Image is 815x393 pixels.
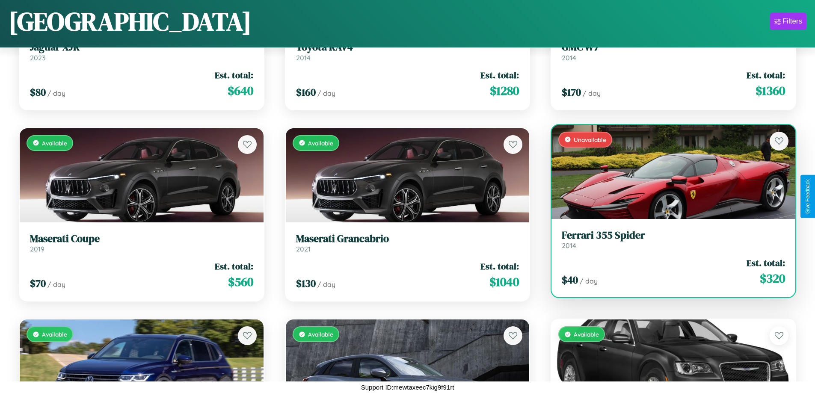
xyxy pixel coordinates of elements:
[296,85,316,99] span: $ 160
[562,229,785,242] h3: Ferrari 355 Spider
[562,41,785,53] h3: GMC W7
[583,89,601,98] span: / day
[296,41,519,53] h3: Toyota RAV4
[296,245,311,253] span: 2021
[296,53,311,62] span: 2014
[47,89,65,98] span: / day
[580,277,598,285] span: / day
[770,13,806,30] button: Filters
[760,270,785,287] span: $ 320
[747,257,785,269] span: Est. total:
[228,273,253,290] span: $ 560
[30,276,46,290] span: $ 70
[228,82,253,99] span: $ 640
[308,139,333,147] span: Available
[562,241,576,250] span: 2014
[747,69,785,81] span: Est. total:
[30,233,253,254] a: Maserati Coupe2019
[30,41,253,62] a: Jaguar XJR2023
[30,233,253,245] h3: Maserati Coupe
[562,41,785,62] a: GMC W72014
[308,331,333,338] span: Available
[805,179,811,214] div: Give Feedback
[562,53,576,62] span: 2014
[296,233,519,245] h3: Maserati Grancabrio
[562,273,578,287] span: $ 40
[480,69,519,81] span: Est. total:
[574,331,599,338] span: Available
[47,280,65,289] span: / day
[562,85,581,99] span: $ 170
[30,85,46,99] span: $ 80
[562,229,785,250] a: Ferrari 355 Spider2014
[42,139,67,147] span: Available
[574,136,606,143] span: Unavailable
[782,17,802,26] div: Filters
[215,69,253,81] span: Est. total:
[317,280,335,289] span: / day
[296,41,519,62] a: Toyota RAV42014
[361,381,454,393] p: Support ID: mewtaxeec7kig9f91rt
[489,273,519,290] span: $ 1040
[756,82,785,99] span: $ 1360
[42,331,67,338] span: Available
[9,4,252,39] h1: [GEOGRAPHIC_DATA]
[317,89,335,98] span: / day
[30,41,253,53] h3: Jaguar XJR
[30,245,44,253] span: 2019
[30,53,45,62] span: 2023
[480,260,519,272] span: Est. total:
[215,260,253,272] span: Est. total:
[296,276,316,290] span: $ 130
[296,233,519,254] a: Maserati Grancabrio2021
[490,82,519,99] span: $ 1280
